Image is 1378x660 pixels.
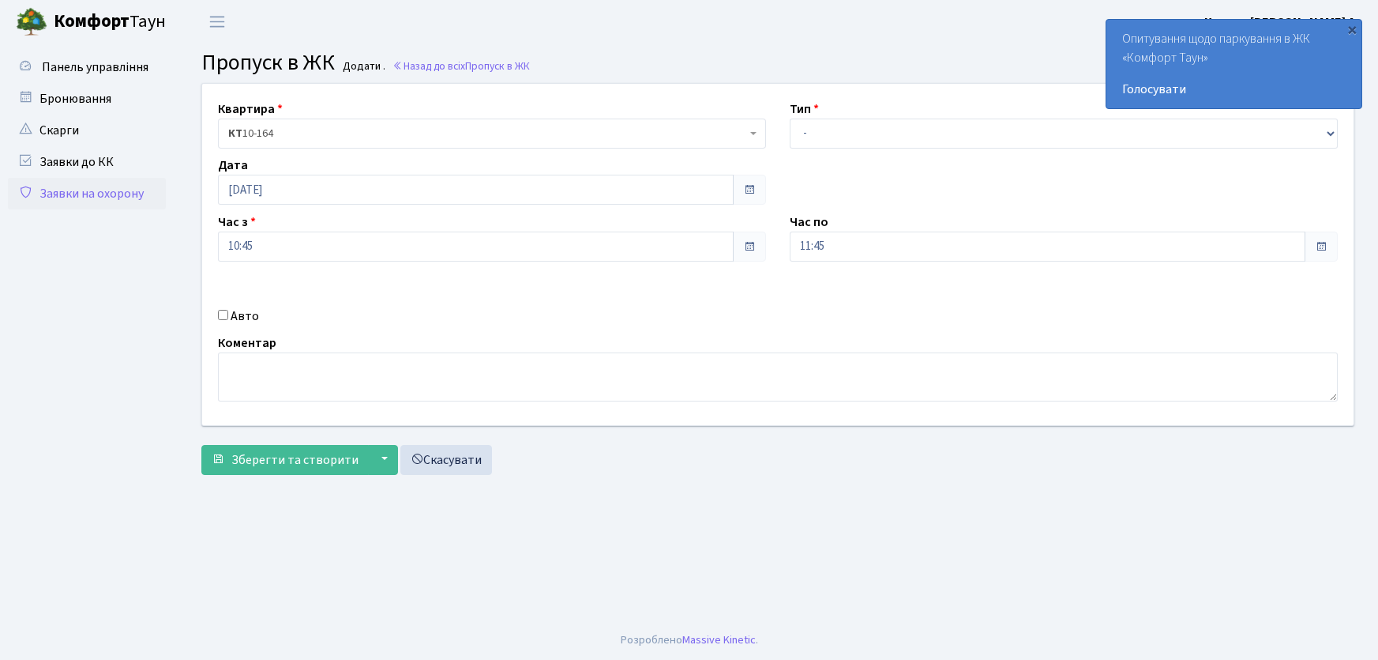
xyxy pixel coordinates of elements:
[8,83,166,115] a: Бронювання
[228,126,242,141] b: КТ
[231,451,359,469] span: Зберегти та створити
[42,58,148,76] span: Панель управління
[197,9,237,35] button: Переключити навігацію
[1122,80,1346,99] a: Голосувати
[621,632,758,649] div: Розроблено .
[8,51,166,83] a: Панель управління
[218,213,256,232] label: Час з
[392,58,530,74] a: Назад до всіхПропуск в ЖК
[1204,13,1359,31] b: Цитрус [PERSON_NAME] А.
[218,334,276,353] label: Коментар
[1204,13,1359,32] a: Цитрус [PERSON_NAME] А.
[16,6,47,38] img: logo.png
[1106,20,1361,108] div: Опитування щодо паркування в ЖК «Комфорт Таун»
[54,9,130,34] b: Комфорт
[218,119,766,149] span: <b>КТ</b>&nbsp;&nbsp;&nbsp;&nbsp;10-164
[790,100,819,119] label: Тип
[8,178,166,209] a: Заявки на охорону
[231,307,259,326] label: Авто
[790,213,828,232] label: Час по
[682,632,756,648] a: Massive Kinetic
[54,9,166,36] span: Таун
[201,47,335,78] span: Пропуск в ЖК
[201,445,369,475] button: Зберегти та створити
[218,156,248,175] label: Дата
[8,115,166,146] a: Скарги
[465,58,530,74] span: Пропуск в ЖК
[340,60,385,74] small: Додати .
[1344,21,1360,37] div: ×
[228,126,746,141] span: <b>КТ</b>&nbsp;&nbsp;&nbsp;&nbsp;10-164
[8,146,166,178] a: Заявки до КК
[218,100,283,119] label: Квартира
[400,445,492,475] a: Скасувати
